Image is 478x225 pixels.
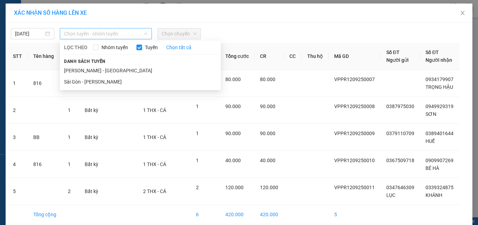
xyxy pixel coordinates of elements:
span: 1 [68,134,71,140]
span: 1 [196,158,199,163]
span: Nhóm tuyến [99,44,131,51]
li: 02523854854 [3,24,133,33]
span: Tuyến [142,44,161,51]
input: 12/09/2025 [15,30,44,38]
td: Bất kỳ [79,151,104,178]
td: 5 [7,178,28,205]
span: LỌC THEO [64,44,87,51]
span: 120.000 [225,185,244,190]
span: VPPR1209250009 [334,131,375,136]
span: down [144,32,148,36]
a: Chọn tất cả [166,44,191,51]
span: 90.000 [260,104,275,109]
span: 80.000 [260,77,275,82]
th: Tổng cước [220,43,254,70]
span: 120.000 [260,185,278,190]
span: Người gửi [386,57,409,63]
span: TRỌNG HẬU [426,84,453,90]
td: 6 [190,205,219,224]
span: VPPR1209250011 [334,185,375,190]
span: 1 [196,131,199,136]
b: [PERSON_NAME] [40,5,99,13]
th: Tên hàng [28,43,62,70]
th: Mã GD [329,43,381,70]
span: 1 THX - CÁ [143,107,166,113]
td: 5 [329,205,381,224]
span: 1 [68,107,71,113]
span: VPPR1209250010 [334,158,375,163]
span: 80.000 [225,77,241,82]
span: 0339324875 [426,185,454,190]
span: 1 [196,104,199,109]
li: [PERSON_NAME] - [GEOGRAPHIC_DATA] [60,65,221,76]
td: Tổng cộng [28,205,62,224]
td: 1 [7,70,28,97]
td: 816 [28,151,62,178]
td: 3 [7,124,28,151]
li: 01 [PERSON_NAME] [3,15,133,24]
span: 90.000 [225,131,241,136]
span: Chọn tuyến - nhóm tuyến [64,28,148,39]
li: Sài Gòn - [PERSON_NAME] [60,76,221,87]
span: 0379110709 [386,131,414,136]
span: 0909907269 [426,158,454,163]
span: KHÁNH [426,192,442,198]
span: 40.000 [260,158,275,163]
span: 0934179907 [426,77,454,82]
span: 90.000 [260,131,275,136]
span: VPPR1209250007 [334,77,375,82]
th: Thu hộ [302,43,329,70]
td: 420.000 [220,205,254,224]
td: 4 [7,151,28,178]
span: environment [40,17,46,22]
th: STT [7,43,28,70]
span: 1 THX - CÁ [143,134,166,140]
span: 0347646309 [386,185,414,190]
td: BB [28,124,62,151]
th: CC [284,43,301,70]
span: phone [40,26,46,31]
span: 0367509718 [386,158,414,163]
td: 420.000 [254,205,284,224]
span: 2 THX - CÁ [143,188,166,194]
span: 0389401644 [426,131,454,136]
button: Close [453,4,472,23]
span: Số ĐT [386,49,400,55]
span: 1 THX - CÁ [143,161,166,167]
td: Bất kỳ [79,178,104,205]
span: XÁC NHẬN SỐ HÀNG LÊN XE [14,9,87,16]
td: Bất kỳ [79,124,104,151]
span: VPPR1209250008 [334,104,375,109]
span: 0949929319 [426,104,454,109]
span: 2 [68,188,71,194]
span: BÉ HÀ [426,165,439,171]
td: 816 [28,70,62,97]
td: Bất kỳ [79,97,104,124]
span: 1 [68,161,71,167]
th: CR [254,43,284,70]
span: 90.000 [225,104,241,109]
span: LỤC [386,192,395,198]
img: logo.jpg [3,3,38,38]
span: 0387975030 [386,104,414,109]
span: 40.000 [225,158,241,163]
span: Chọn chuyến [162,28,197,39]
span: close [460,10,465,16]
span: Số ĐT [426,49,439,55]
b: GỬI : VP [PERSON_NAME] [3,44,117,55]
span: 2 [196,185,199,190]
span: Người nhận [426,57,452,63]
span: Danh sách tuyến [60,58,110,65]
span: SƠN [426,111,436,117]
span: HUẾ [426,138,435,144]
td: 2 [7,97,28,124]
